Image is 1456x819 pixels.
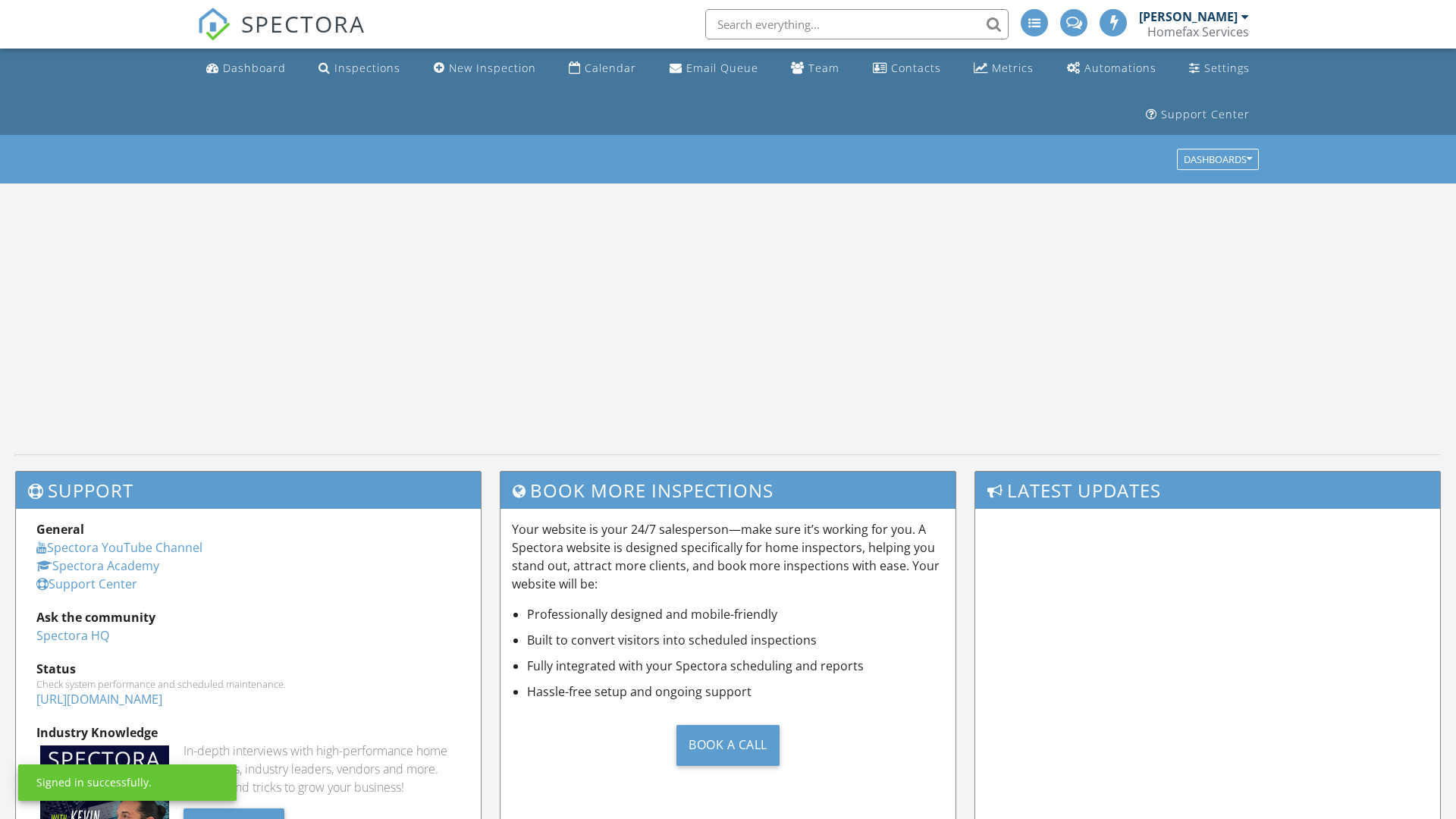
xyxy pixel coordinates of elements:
[992,61,1034,75] div: Metrics
[676,725,780,766] div: Book a Call
[1140,101,1256,129] a: Support Center
[36,521,84,538] strong: General
[664,55,764,83] a: Email Queue
[36,660,460,678] div: Status
[197,20,366,52] a: SPECTORA
[1177,149,1259,171] button: Dashboards
[449,61,536,75] div: New Inspection
[867,55,947,83] a: Contacts
[968,55,1040,83] a: Metrics
[512,520,945,593] p: Your website is your 24/7 salesperson—make sure it’s working for you. A Spectora website is desig...
[312,55,406,83] a: Inspections
[563,55,642,83] a: Calendar
[36,627,109,644] a: Spectora HQ
[1204,61,1250,75] div: Settings
[16,472,481,509] h3: Support
[1084,61,1156,75] div: Automations
[527,657,945,675] li: Fully integrated with your Spectora scheduling and reports
[200,55,292,83] a: Dashboard
[1184,155,1252,165] div: Dashboards
[1139,9,1238,24] div: [PERSON_NAME]
[527,682,945,701] li: Hassle-free setup and ongoing support
[512,713,945,777] a: Book a Call
[705,9,1009,39] input: Search everything...
[527,605,945,623] li: Professionally designed and mobile-friendly
[1147,24,1249,39] div: Homefax Services
[1183,55,1256,83] a: Settings
[686,61,758,75] div: Email Queue
[184,742,460,796] div: In-depth interviews with high-performance home inspectors, industry leaders, vendors and more. Ge...
[334,61,400,75] div: Inspections
[36,608,460,626] div: Ask the community
[527,631,945,649] li: Built to convert visitors into scheduled inspections
[808,61,839,75] div: Team
[891,61,941,75] div: Contacts
[785,55,846,83] a: Team
[1061,55,1163,83] a: Automations (Advanced)
[36,539,202,556] a: Spectora YouTube Channel
[585,61,636,75] div: Calendar
[1161,107,1250,121] div: Support Center
[36,691,162,708] a: [URL][DOMAIN_NAME]
[36,723,460,742] div: Industry Knowledge
[36,775,152,790] div: Signed in successfully.
[36,557,159,574] a: Spectora Academy
[241,8,366,39] span: SPECTORA
[36,576,137,592] a: Support Center
[428,55,542,83] a: New Inspection
[36,678,460,690] div: Check system performance and scheduled maintenance.
[223,61,286,75] div: Dashboard
[500,472,956,509] h3: Book More Inspections
[975,472,1440,509] h3: Latest Updates
[197,8,231,41] img: The Best Home Inspection Software - Spectora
